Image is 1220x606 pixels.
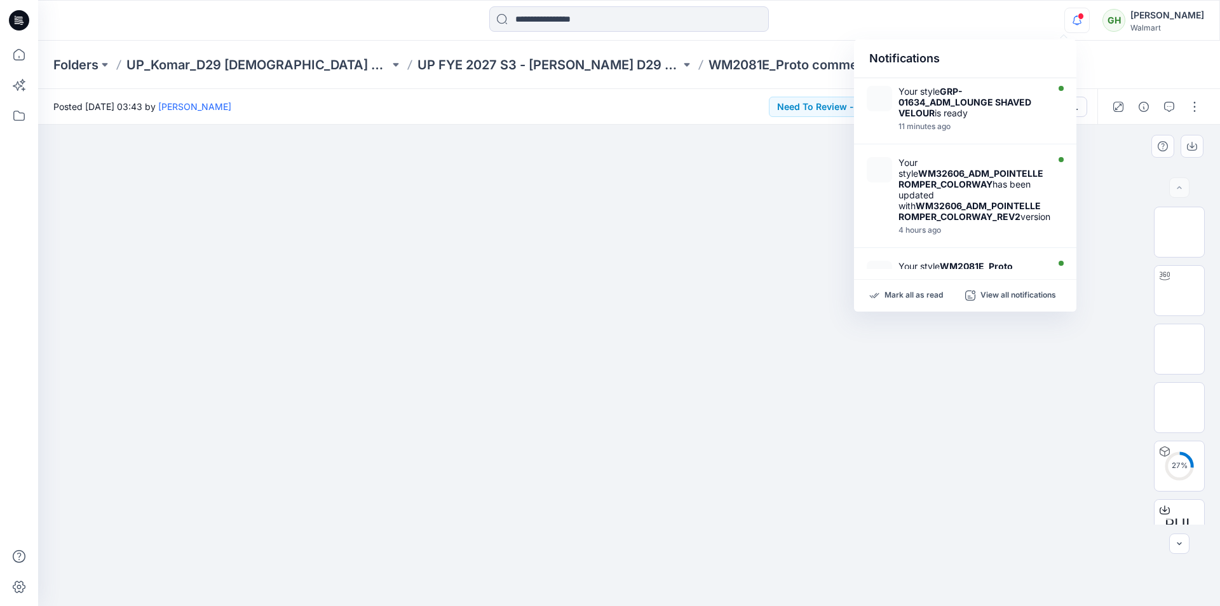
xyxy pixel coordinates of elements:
a: UP_Komar_D29 [DEMOGRAPHIC_DATA] Sleep [126,56,390,74]
span: Posted [DATE] 03:43 by [53,100,231,113]
div: GH [1102,9,1125,32]
div: Your style has been updated with version [898,261,1045,326]
p: WM2081E_Proto comment applied pattern_COLORWAY [708,56,972,74]
div: Notifications [854,39,1076,78]
img: WM2081E_Proto comment applied pattern_REV6 [867,261,892,286]
div: Wednesday, October 15, 2025 04:52 [898,226,1050,235]
div: Walmart [1130,23,1204,32]
a: [PERSON_NAME] [158,101,231,112]
div: Your style has been updated with version [898,157,1050,222]
span: RUL [1165,513,1195,536]
p: Mark all as read [884,290,943,301]
div: [PERSON_NAME] [1130,8,1204,23]
p: View all notifications [980,290,1056,301]
strong: WM32606_ADM_POINTELLE ROMPER_COLORWAY [898,168,1043,189]
strong: WM32606_ADM_POINTELLE ROMPER_COLORWAY_REV2 [898,200,1041,222]
button: Details [1134,97,1154,117]
div: Wednesday, October 15, 2025 08:13 [898,122,1045,131]
a: UP FYE 2027 S3 - [PERSON_NAME] D29 [DEMOGRAPHIC_DATA] Sleepwear [417,56,681,74]
strong: GRP-01634_ADM_LOUNGE SHAVED VELOUR [898,86,1031,118]
strong: WM2081E_Proto comment applied pattern_COLORWAY [898,261,1013,293]
img: GRP-01634_ADM_LOUNGE SHAVED VELOUR [867,86,892,111]
div: Your style is ready [898,86,1045,118]
img: WM32606_ADM_POINTELLE ROMPER_COLORWAY_REV2 [867,157,892,182]
div: 27 % [1164,460,1195,471]
a: Folders [53,56,98,74]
